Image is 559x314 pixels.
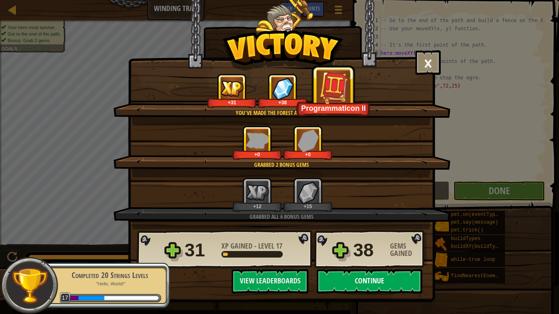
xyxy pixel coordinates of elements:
p: "Hello, World!" [58,281,161,287]
div: 38 [353,237,385,263]
img: XP Gained [246,132,269,148]
img: trophy.png [11,267,48,304]
span: 17 [60,292,71,303]
span: 17 [276,241,282,251]
span: Level [257,241,276,251]
img: XP Gained [221,81,243,96]
div: You've made the forest a safer place. [152,109,410,117]
div: Completed 20 Strings Levels [58,269,161,281]
img: Gems Gained [298,181,319,204]
button: Continue [317,269,422,294]
div: Programmaticon II [299,103,368,113]
img: Gems Gained [272,77,293,100]
button: View Leaderboards [232,269,309,294]
button: × [415,50,441,75]
div: Grabbed 2 bonus gems [152,161,410,169]
div: - [221,242,282,250]
div: 31 [185,237,216,263]
div: Grabbed all 6 bonus gems [152,213,410,221]
img: Gems Gained [298,129,319,152]
div: +0 [234,151,280,157]
div: +38 [259,99,306,105]
div: +12 [234,203,280,209]
div: Gems Gained [390,242,427,257]
span: XP Gained [221,241,254,251]
div: +0 [285,151,331,157]
img: Victory [223,30,343,71]
div: +31 [209,99,255,105]
img: New Item [317,70,351,104]
div: +15 [285,203,331,209]
img: XP Gained [246,184,269,200]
